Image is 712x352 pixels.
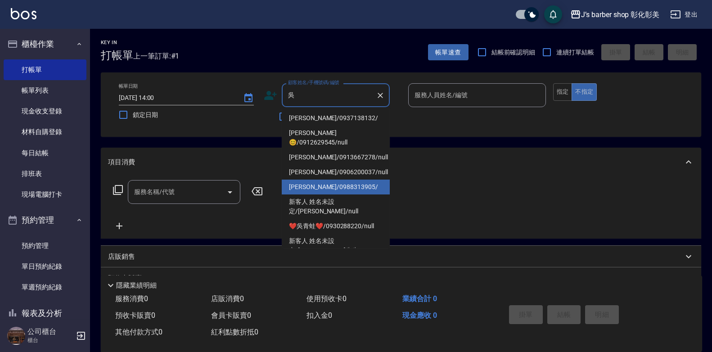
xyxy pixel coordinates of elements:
a: 打帳單 [4,59,86,80]
li: [PERSON_NAME]😊/0912629545/null [282,126,390,150]
span: 扣入金 0 [306,311,332,320]
span: 其他付款方式 0 [115,328,162,336]
span: 現金應收 0 [402,311,437,320]
img: Person [7,327,25,345]
div: 店販銷售 [101,246,701,267]
li: ❤️吳青蛙❤️/0930288220/null [282,219,390,234]
label: 顧客姓名/手機號碼/編號 [288,79,339,86]
span: 連續打單結帳 [556,48,594,57]
h3: 打帳單 [101,49,133,62]
div: 項目消費 [101,148,701,176]
a: 帳單列表 [4,80,86,101]
span: 紅利點數折抵 0 [211,328,258,336]
h5: 公司櫃台 [27,327,73,336]
button: 櫃檯作業 [4,32,86,56]
a: 單週預約紀錄 [4,277,86,298]
button: 預約管理 [4,208,86,232]
span: 結帳前確認明細 [491,48,536,57]
a: 現金收支登錄 [4,101,86,122]
button: Open [223,185,237,199]
li: [PERSON_NAME]/0937138132/ [282,111,390,126]
li: [PERSON_NAME]/0988313905/ [282,180,390,194]
span: 鎖定日期 [133,110,158,120]
span: 會員卡販賣 0 [211,311,251,320]
span: 業績合計 0 [402,294,437,303]
a: 預約管理 [4,235,86,256]
button: J’s barber shop 彰化彰美 [567,5,663,24]
img: Logo [11,8,36,19]
li: [PERSON_NAME]/0913667278/null [282,150,390,165]
li: [PERSON_NAME]/0906200037/null [282,165,390,180]
p: 店販銷售 [108,252,135,262]
input: YYYY/MM/DD hh:mm [119,90,234,105]
div: 預收卡販賣 [101,267,701,289]
a: 現場電腦打卡 [4,184,86,205]
a: 單日預約紀錄 [4,256,86,277]
a: 每日結帳 [4,143,86,163]
p: 預收卡販賣 [108,274,142,283]
p: 櫃台 [27,336,73,344]
li: 新客人 姓名未設定/[PERSON_NAME]/null [282,194,390,219]
label: 帳單日期 [119,83,138,90]
a: 排班表 [4,163,86,184]
button: 不指定 [572,83,597,101]
h2: Key In [101,40,133,45]
span: 店販消費 0 [211,294,244,303]
button: 指定 [553,83,572,101]
a: 材料自購登錄 [4,122,86,142]
span: 上一筆訂單:#1 [133,50,180,62]
button: 帳單速查 [428,44,469,61]
button: Clear [374,89,387,102]
span: 預收卡販賣 0 [115,311,155,320]
p: 項目消費 [108,158,135,167]
p: 隱藏業績明細 [116,281,157,290]
span: 服務消費 0 [115,294,148,303]
div: J’s barber shop 彰化彰美 [581,9,659,20]
button: Choose date, selected date is 2025-09-17 [238,87,259,109]
button: 登出 [667,6,701,23]
li: 新客人 姓名未設定/[PERSON_NAME]先生0930720787/null [282,234,390,267]
span: 使用預收卡 0 [306,294,347,303]
button: 報表及分析 [4,302,86,325]
button: save [544,5,562,23]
